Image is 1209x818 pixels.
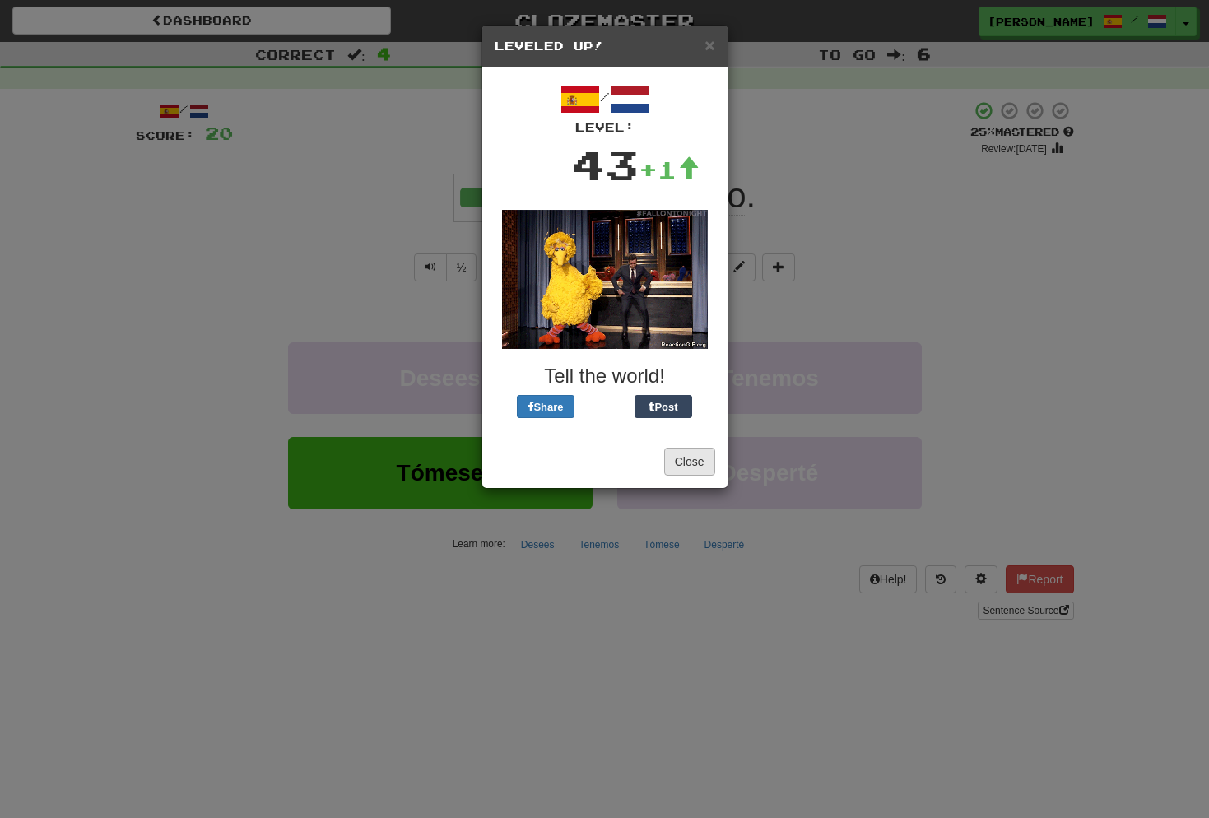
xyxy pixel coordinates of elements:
h3: Tell the world! [495,365,715,387]
img: big-bird-dfe9672fae860091fcf6a06443af7cad9ede96569e196c6f5e6e39cc9ba8cdde.gif [502,210,708,349]
h5: Leveled Up! [495,38,715,54]
button: Share [517,395,574,418]
button: Post [635,395,692,418]
button: Close [704,36,714,53]
div: 43 [571,136,639,193]
iframe: X Post Button [574,395,635,418]
div: +1 [639,153,700,186]
div: Level: [495,119,715,136]
button: Close [664,448,715,476]
span: × [704,35,714,54]
div: / [495,80,715,136]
